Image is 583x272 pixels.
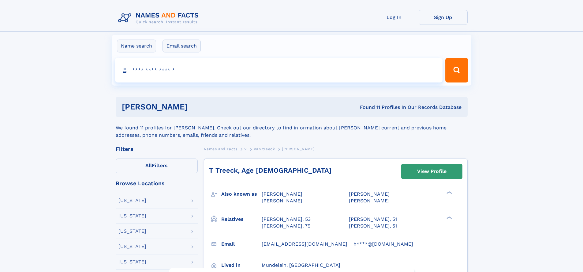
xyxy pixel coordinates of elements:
[115,58,443,82] input: search input
[204,145,237,153] a: Names and Facts
[262,241,347,247] span: [EMAIL_ADDRESS][DOMAIN_NAME]
[349,216,397,223] a: [PERSON_NAME], 51
[445,58,468,82] button: Search Button
[118,259,146,264] div: [US_STATE]
[221,214,262,224] h3: Relatives
[163,40,201,52] label: Email search
[262,216,311,223] a: [PERSON_NAME], 53
[262,191,302,197] span: [PERSON_NAME]
[118,213,146,218] div: [US_STATE]
[116,159,198,173] label: Filters
[116,10,204,26] img: Logo Names and Facts
[254,145,275,153] a: Van treeck
[262,198,302,204] span: [PERSON_NAME]
[244,147,247,151] span: V
[118,198,146,203] div: [US_STATE]
[349,191,390,197] span: [PERSON_NAME]
[370,10,419,25] a: Log In
[402,164,462,179] a: View Profile
[116,146,198,152] div: Filters
[244,145,247,153] a: V
[254,147,275,151] span: Van treeck
[221,260,262,270] h3: Lived in
[116,117,468,139] div: We found 11 profiles for [PERSON_NAME]. Check out our directory to find information about [PERSON...
[221,189,262,199] h3: Also known as
[117,40,156,52] label: Name search
[282,147,315,151] span: [PERSON_NAME]
[262,262,340,268] span: Mundelein, [GEOGRAPHIC_DATA]
[417,164,447,178] div: View Profile
[419,10,468,25] a: Sign Up
[118,244,146,249] div: [US_STATE]
[274,104,462,111] div: Found 11 Profiles In Our Records Database
[145,163,152,168] span: All
[221,239,262,249] h3: Email
[349,198,390,204] span: [PERSON_NAME]
[209,167,331,174] a: T Treeck, Age [DEMOGRAPHIC_DATA]
[445,191,452,195] div: ❯
[262,223,311,229] a: [PERSON_NAME], 79
[122,103,274,111] h1: [PERSON_NAME]
[116,181,198,186] div: Browse Locations
[445,216,452,220] div: ❯
[118,229,146,234] div: [US_STATE]
[349,223,397,229] a: [PERSON_NAME], 51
